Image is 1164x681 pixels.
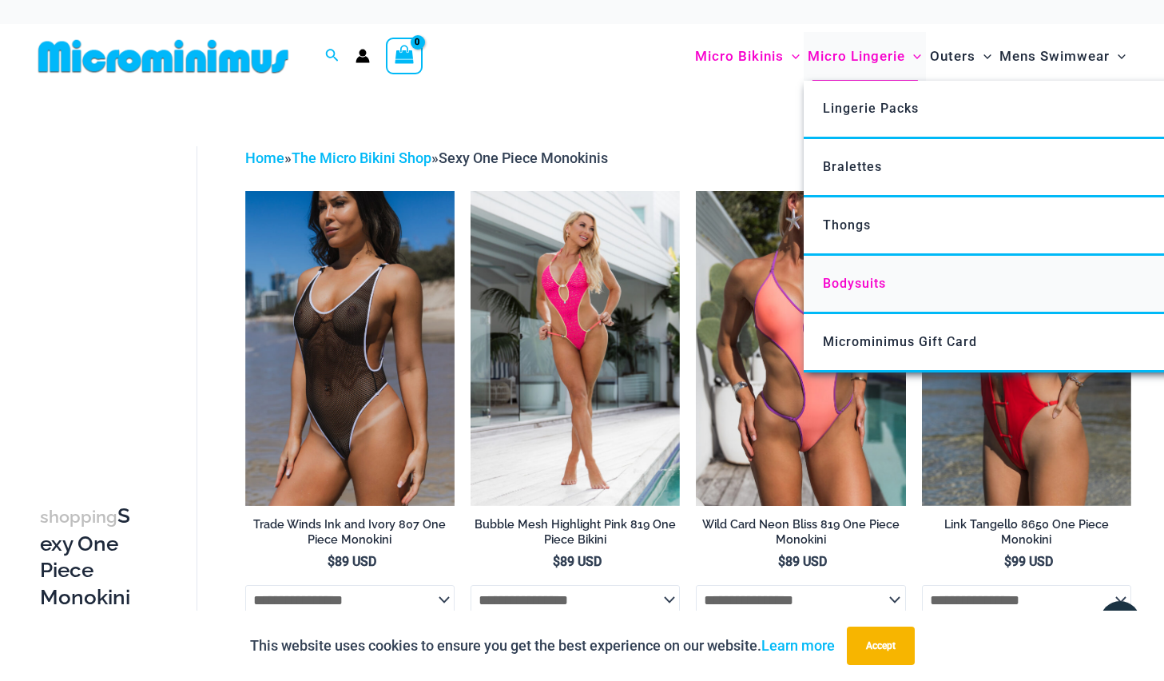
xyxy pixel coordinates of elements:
[356,49,370,63] a: Account icon link
[471,191,680,506] a: Bubble Mesh Highlight Pink 819 One Piece 01Bubble Mesh Highlight Pink 819 One Piece 03Bubble Mesh...
[696,517,905,553] a: Wild Card Neon Bliss 819 One Piece Monokini
[823,334,977,349] span: Microminimus Gift Card
[553,554,602,569] bdi: 89 USD
[245,191,455,506] a: Tradewinds Ink and Ivory 807 One Piece 03Tradewinds Ink and Ivory 807 One Piece 04Tradewinds Ink ...
[328,554,376,569] bdi: 89 USD
[471,517,680,553] a: Bubble Mesh Highlight Pink 819 One Piece Bikini
[761,637,835,654] a: Learn more
[40,507,117,527] span: shopping
[32,38,295,74] img: MM SHOP LOGO FLAT
[696,517,905,547] h2: Wild Card Neon Bliss 819 One Piece Monokini
[804,32,925,81] a: Micro LingerieMenu ToggleMenu Toggle
[905,36,921,77] span: Menu Toggle
[778,554,827,569] bdi: 89 USD
[1110,36,1126,77] span: Menu Toggle
[245,149,608,166] span: » »
[823,101,919,116] span: Lingerie Packs
[696,191,905,506] img: Wild Card Neon Bliss 819 One Piece 04
[245,517,455,553] a: Trade Winds Ink and Ivory 807 One Piece Monokini
[471,517,680,547] h2: Bubble Mesh Highlight Pink 819 One Piece Bikini
[696,191,905,506] a: Wild Card Neon Bliss 819 One Piece 04Wild Card Neon Bliss 819 One Piece 05Wild Card Neon Bliss 81...
[250,634,835,658] p: This website uses cookies to ensure you get the best experience on our website.
[691,32,804,81] a: Micro BikinisMenu ToggleMenu Toggle
[245,191,455,506] img: Tradewinds Ink and Ivory 807 One Piece 03
[245,149,284,166] a: Home
[784,36,800,77] span: Menu Toggle
[40,503,141,639] h3: Sexy One Piece Monokinis
[995,32,1130,81] a: Mens SwimwearMenu ToggleMenu Toggle
[999,36,1110,77] span: Mens Swimwear
[823,276,886,291] span: Bodysuits
[471,191,680,506] img: Bubble Mesh Highlight Pink 819 One Piece 01
[553,554,560,569] span: $
[823,217,871,233] span: Thongs
[245,517,455,547] h2: Trade Winds Ink and Ivory 807 One Piece Monokini
[922,517,1131,553] a: Link Tangello 8650 One Piece Monokini
[695,36,784,77] span: Micro Bikinis
[328,554,335,569] span: $
[439,149,608,166] span: Sexy One Piece Monokinis
[975,36,991,77] span: Menu Toggle
[922,517,1131,547] h2: Link Tangello 8650 One Piece Monokini
[40,133,184,453] iframe: TrustedSite Certified
[292,149,431,166] a: The Micro Bikini Shop
[847,627,915,665] button: Accept
[689,30,1132,83] nav: Site Navigation
[930,36,975,77] span: Outers
[386,38,423,74] a: View Shopping Cart, empty
[808,36,905,77] span: Micro Lingerie
[325,46,340,66] a: Search icon link
[1004,554,1053,569] bdi: 99 USD
[778,554,785,569] span: $
[823,159,882,174] span: Bralettes
[926,32,995,81] a: OutersMenu ToggleMenu Toggle
[1004,554,1011,569] span: $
